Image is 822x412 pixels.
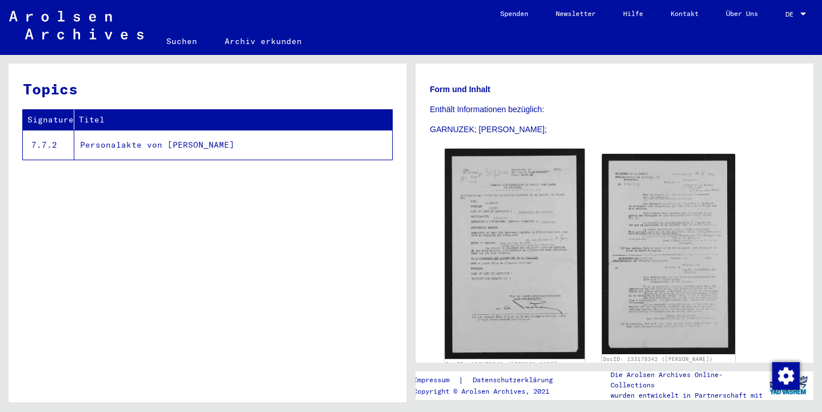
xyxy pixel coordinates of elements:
img: 001.jpg [445,149,585,359]
img: 002.jpg [602,154,735,354]
a: Impressum [413,374,458,386]
p: Die Arolsen Archives Online-Collections [610,370,764,390]
div: Zustimmung ändern [772,362,799,389]
b: Form und Inhalt [430,85,490,94]
p: GARNUZEK; [PERSON_NAME]; [430,124,799,136]
a: Datenschutzerklärung [464,374,566,386]
span: DE [785,10,798,18]
h3: Topics [23,78,392,100]
p: Copyright © Arolsen Archives, 2021 [413,386,566,397]
a: DocID: 133178342 ([PERSON_NAME]) [446,360,561,367]
img: yv_logo.png [767,371,810,399]
th: Titel [74,110,392,130]
td: 7.7.2 [23,130,74,160]
p: Enthält Informationen bezüglich: [430,104,799,116]
a: DocID: 133178342 ([PERSON_NAME]) [603,356,713,362]
th: Signature [23,110,74,130]
img: Arolsen_neg.svg [9,11,143,39]
div: | [413,374,566,386]
p: wurden entwickelt in Partnerschaft mit [610,390,764,401]
img: Zustimmung ändern [772,362,800,390]
a: Archiv erkunden [211,27,316,55]
td: Personalakte von [PERSON_NAME] [74,130,392,160]
a: Suchen [153,27,211,55]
